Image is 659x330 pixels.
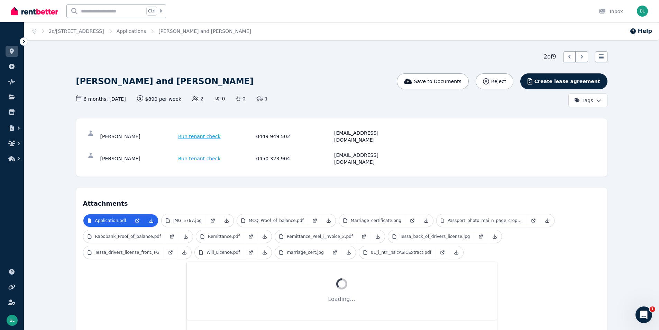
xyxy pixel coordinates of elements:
img: Britt Lundgren [637,6,648,17]
a: Download Attachment [540,214,554,227]
a: Open in new Tab [244,246,258,259]
a: Open in new Tab [206,214,220,227]
button: Reject [476,73,513,89]
h1: [PERSON_NAME] and [PERSON_NAME] [76,76,254,87]
span: [PERSON_NAME] and [PERSON_NAME] [158,28,251,35]
a: IMG_5767.jpg [162,214,206,227]
p: Passport_photo_mai_n_page_cropped_.jpg [448,218,522,223]
div: 0449 949 502 [256,130,332,143]
a: Download Attachment [258,230,272,243]
div: 0450 323 904 [256,152,332,166]
p: marriage_cert.jpg [287,250,323,255]
div: [EMAIL_ADDRESS][DOMAIN_NAME] [334,152,410,166]
a: Remittance_Peel_i_nvoice_2.pdf [275,230,357,243]
span: 0 [215,95,225,102]
div: [PERSON_NAME] [100,130,176,143]
h4: Attachments [83,195,601,208]
a: Tessa_drivers_license_front.JPG [83,246,164,259]
img: Britt Lundgren [7,315,18,326]
a: 2c/[STREET_ADDRESS] [49,28,104,34]
a: Remittance.pdf [196,230,244,243]
a: Download Attachment [419,214,433,227]
div: [EMAIL_ADDRESS][DOMAIN_NAME] [334,130,410,143]
a: 01_i_ntri_nsicASICExtract.pdf [359,246,436,259]
div: Inbox [599,8,623,15]
span: 1 [257,95,268,102]
a: Open in new Tab [405,214,419,227]
span: Tags [574,97,593,104]
p: Remittance.pdf [208,234,240,239]
p: Will_Licence.pdf [207,250,240,255]
div: [PERSON_NAME] [100,152,176,166]
a: Open in new Tab [474,230,488,243]
span: 2 [192,95,203,102]
span: $890 per week [137,95,182,102]
span: Create lease agreement [534,78,600,85]
span: 2 of 9 [544,53,556,61]
p: Application.pdf [95,218,126,223]
a: Will_Licence.pdf [195,246,244,259]
a: Download Attachment [322,214,336,227]
span: Reject [491,78,506,85]
span: k [160,8,162,14]
a: Marriage_certificate.png [339,214,405,227]
p: Loading... [203,295,480,303]
p: Tessa_drivers_license_front.JPG [95,250,159,255]
a: Open in new Tab [130,214,144,227]
p: Marriage_certificate.png [351,218,401,223]
a: Download Attachment [342,246,356,259]
nav: Breadcrumb [24,22,259,40]
button: Tags [568,93,607,107]
a: Open in new Tab [527,214,540,227]
button: Save to Documents [397,73,469,89]
a: Download Attachment [220,214,234,227]
a: Application.pdf [83,214,130,227]
a: Download Attachment [177,246,191,259]
a: Tessa_back_of_drivers_license.jpg [388,230,474,243]
a: Download Attachment [371,230,385,243]
a: Rabobank_Proof_of_balance.pdf [83,230,165,243]
a: Applications [117,28,146,34]
a: Download Attachment [449,246,463,259]
p: Rabobank_Proof_of_balance.pdf [95,234,161,239]
p: MCQ_Proof_of_balance.pdf [249,218,304,223]
a: Open in new Tab [165,230,179,243]
a: Open in new Tab [164,246,177,259]
span: 0 [236,95,246,102]
span: Ctrl [146,7,157,16]
a: Open in new Tab [328,246,342,259]
a: Passport_photo_mai_n_page_cropped_.jpg [437,214,527,227]
p: IMG_5767.jpg [173,218,202,223]
a: Open in new Tab [436,246,449,259]
a: Open in new Tab [244,230,258,243]
a: Download Attachment [144,214,158,227]
p: Remittance_Peel_i_nvoice_2.pdf [287,234,353,239]
p: Tessa_back_of_drivers_license.jpg [400,234,470,239]
span: 6 months , [DATE] [76,95,126,102]
a: Download Attachment [258,246,272,259]
a: MCQ_Proof_of_balance.pdf [237,214,308,227]
span: 1 [650,306,655,312]
span: Run tenant check [178,133,221,140]
p: 01_i_ntri_nsicASICExtract.pdf [371,250,431,255]
a: Open in new Tab [357,230,371,243]
a: Download Attachment [488,230,502,243]
button: Create lease agreement [520,73,607,89]
span: Run tenant check [178,155,221,162]
img: RentBetter [11,6,58,16]
iframe: Intercom live chat [635,306,652,323]
a: Download Attachment [179,230,193,243]
a: marriage_cert.jpg [275,246,328,259]
span: Save to Documents [414,78,461,85]
button: Help [630,27,652,35]
a: Open in new Tab [308,214,322,227]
